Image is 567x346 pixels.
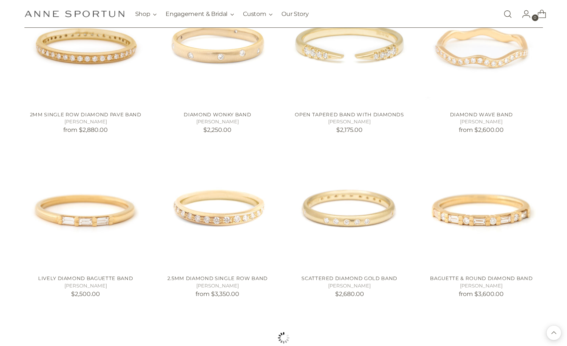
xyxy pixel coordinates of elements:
h5: [PERSON_NAME] [420,118,543,126]
a: Our Story [281,6,308,22]
h5: [PERSON_NAME] [24,282,147,290]
a: Lively Diamond Baguette Band [38,275,133,281]
span: $2,175.00 [336,126,363,133]
h5: [PERSON_NAME] [288,118,411,126]
img: Diamond Baguette Band - Anne Sportun Fine Jewellery [420,146,543,269]
p: from $2,880.00 [24,126,147,134]
span: 0 [532,14,538,21]
a: Open cart modal [531,7,546,21]
span: $2,500.00 [71,290,100,297]
a: Scattered Diamond Gold Band [288,146,411,269]
p: from $3,350.00 [156,290,279,299]
a: Anne Sportun Fine Jewellery [24,10,124,17]
a: Diamond Wave Band [450,112,513,117]
a: Open Tapered Band with Diamonds [295,112,404,117]
h5: [PERSON_NAME] [156,118,279,126]
p: from $3,600.00 [420,290,543,299]
a: Scattered Diamond Gold Band [301,275,397,281]
a: 2mm Single Row Diamond Pave Band [30,112,141,117]
button: Back to top [547,326,561,340]
a: Lively Diamond Baguette Band [24,146,147,269]
button: Engagement & Bridal [166,6,234,22]
a: 2.5mm Diamond Single Row Band [156,146,279,269]
h5: [PERSON_NAME] [288,282,411,290]
a: Baguette & Round Diamond Band [430,275,533,281]
span: $2,680.00 [335,290,364,297]
a: Baguette & Round Diamond Band [420,146,543,269]
a: Diamond Wonky Band [184,112,251,117]
button: Shop [135,6,157,22]
img: Lively Diamond Baguette Band - Anne Sportun Fine Jewellery [24,146,147,269]
h5: [PERSON_NAME] [420,282,543,290]
a: Open search modal [500,7,515,21]
a: 2.5mm Diamond Single Row Band [167,275,268,281]
span: $2,250.00 [203,126,231,133]
p: from $2,600.00 [420,126,543,134]
h5: [PERSON_NAME] [156,282,279,290]
button: Custom [243,6,273,22]
a: Go to the account page [516,7,531,21]
h5: [PERSON_NAME] [24,118,147,126]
